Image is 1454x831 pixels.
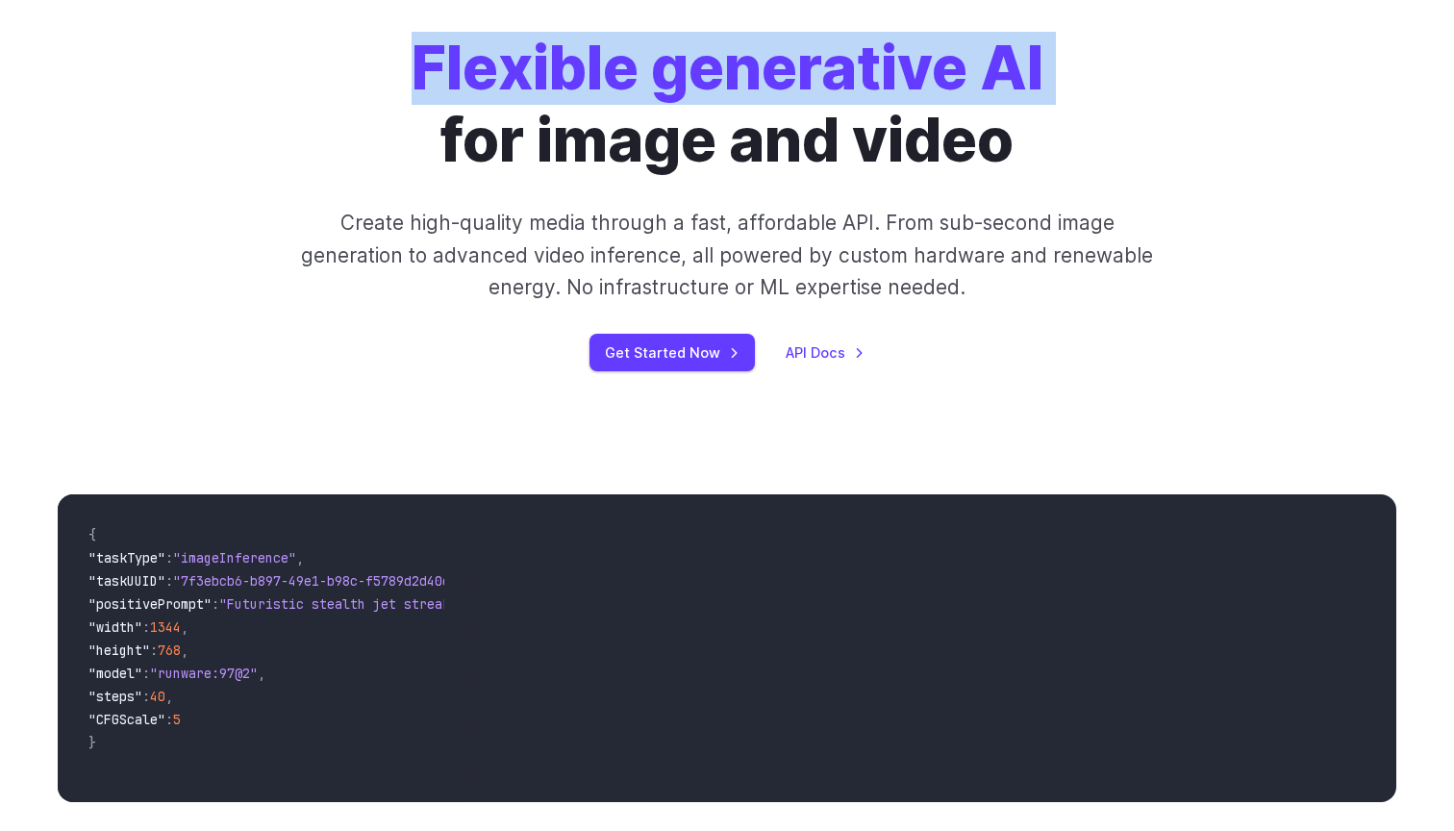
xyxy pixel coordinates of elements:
span: "Futuristic stealth jet streaking through a neon-lit cityscape with glowing purple exhaust" [219,595,919,613]
a: API Docs [786,341,865,364]
span: "height" [88,642,150,659]
span: : [165,572,173,590]
span: , [165,688,173,705]
span: : [142,665,150,682]
span: 5 [173,711,181,728]
span: : [142,688,150,705]
span: , [296,549,304,567]
span: "7f3ebcb6-b897-49e1-b98c-f5789d2d40d7" [173,572,465,590]
span: { [88,526,96,543]
h1: for image and video [412,33,1043,176]
span: "steps" [88,688,142,705]
span: , [181,642,188,659]
span: "CFGScale" [88,711,165,728]
span: 768 [158,642,181,659]
span: } [88,734,96,751]
span: : [165,711,173,728]
a: Get Started Now [589,334,755,371]
span: 40 [150,688,165,705]
span: : [142,618,150,636]
span: , [258,665,265,682]
strong: Flexible generative AI [412,32,1043,104]
span: : [212,595,219,613]
span: 1344 [150,618,181,636]
span: "imageInference" [173,549,296,567]
span: : [150,642,158,659]
span: "runware:97@2" [150,665,258,682]
span: "taskType" [88,549,165,567]
span: , [181,618,188,636]
span: "taskUUID" [88,572,165,590]
span: "positivePrompt" [88,595,212,613]
span: "model" [88,665,142,682]
p: Create high-quality media through a fast, affordable API. From sub-second image generation to adv... [299,207,1156,303]
span: "width" [88,618,142,636]
span: : [165,549,173,567]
